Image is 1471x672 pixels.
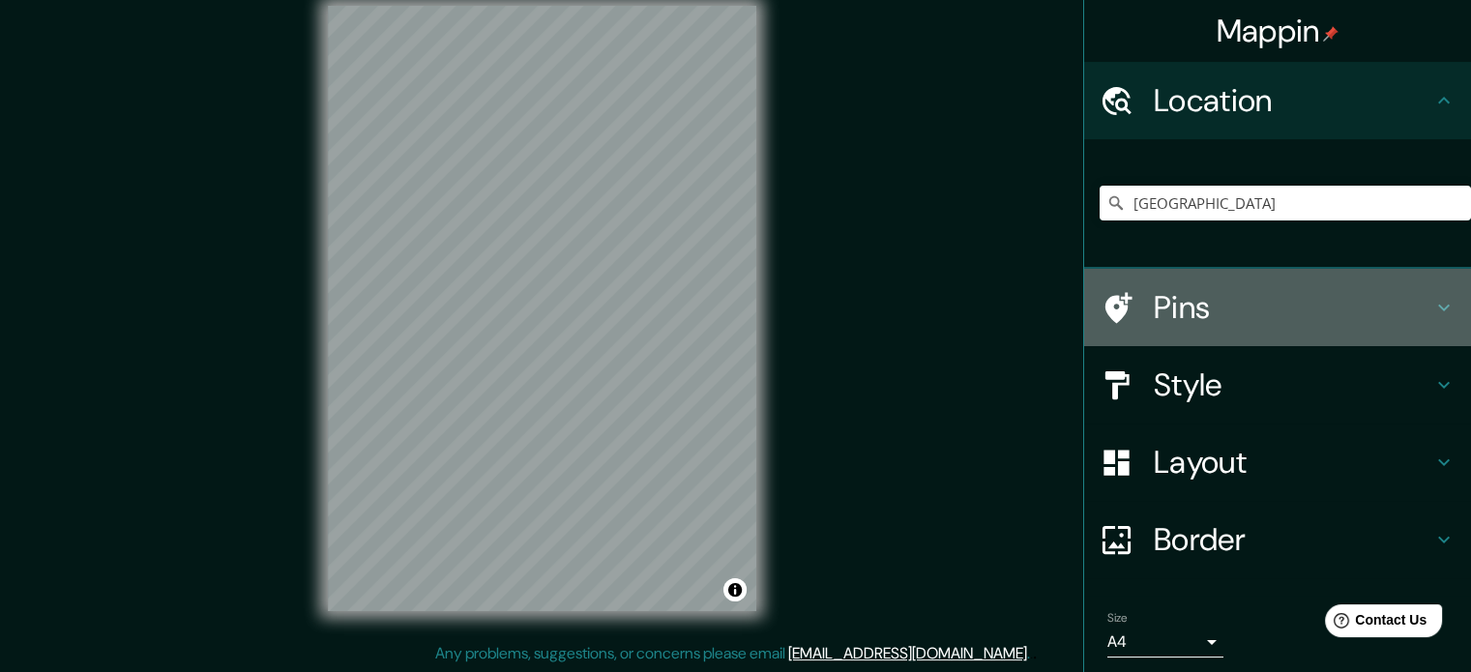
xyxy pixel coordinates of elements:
div: A4 [1107,627,1223,657]
h4: Layout [1154,443,1432,482]
div: Border [1084,501,1471,578]
div: Layout [1084,424,1471,501]
div: . [1030,642,1033,665]
iframe: Help widget launcher [1299,597,1450,651]
button: Toggle attribution [723,578,747,601]
div: Style [1084,346,1471,424]
h4: Border [1154,520,1432,559]
h4: Style [1154,365,1432,404]
p: Any problems, suggestions, or concerns please email . [435,642,1030,665]
div: Location [1084,62,1471,139]
div: . [1033,642,1037,665]
input: Pick your city or area [1100,186,1471,220]
canvas: Map [328,6,756,611]
h4: Location [1154,81,1432,120]
h4: Pins [1154,288,1432,327]
img: pin-icon.png [1323,26,1339,42]
h4: Mappin [1217,12,1339,50]
a: [EMAIL_ADDRESS][DOMAIN_NAME] [788,643,1027,663]
div: Pins [1084,269,1471,346]
label: Size [1107,610,1128,627]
